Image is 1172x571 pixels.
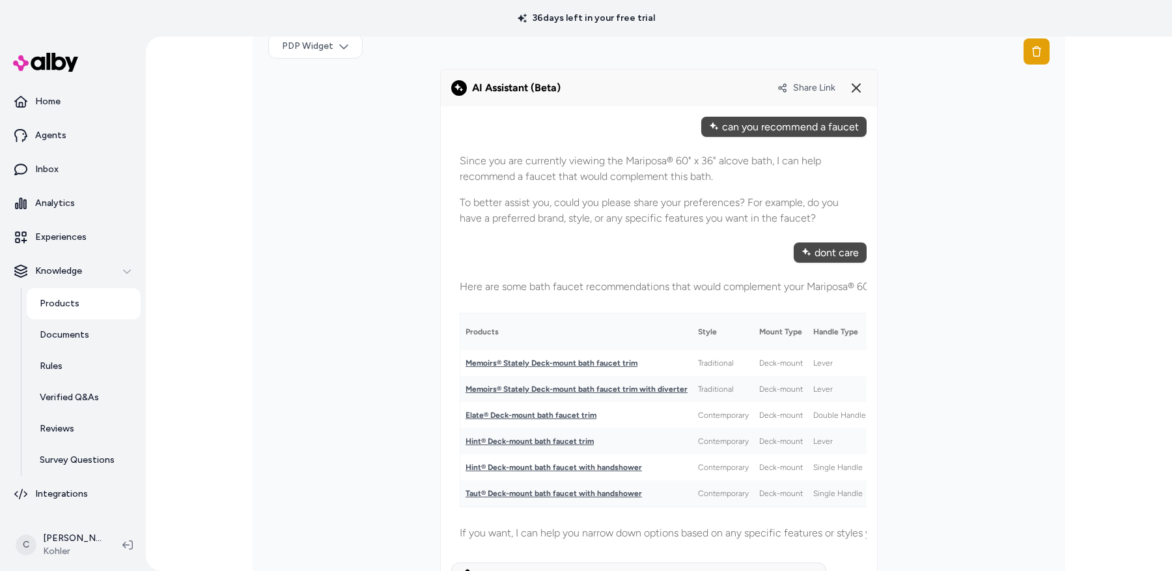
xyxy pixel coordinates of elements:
a: Inbox [5,154,141,185]
p: Verified Q&As [40,391,99,404]
a: Documents [27,319,141,351]
p: Home [35,95,61,108]
p: Reviews [40,422,74,435]
span: PDP Widget [282,40,333,53]
span: Kohler [43,545,102,558]
a: Agents [5,120,141,151]
p: Experiences [35,231,87,244]
button: PDP Widget [268,34,363,59]
button: C[PERSON_NAME]Kohler [8,524,112,566]
a: Experiences [5,222,141,253]
a: Integrations [5,478,141,510]
a: Home [5,86,141,117]
p: Analytics [35,197,75,210]
p: Documents [40,329,89,342]
img: alby Logo [13,53,78,72]
p: 36 days left in your free trial [510,12,663,25]
p: [PERSON_NAME] [43,532,102,545]
p: Agents [35,129,66,142]
a: Products [27,288,141,319]
p: Integrations [35,488,88,501]
p: Survey Questions [40,454,115,467]
p: Inbox [35,163,59,176]
a: Survey Questions [27,445,141,476]
button: Knowledge [5,256,141,287]
a: Verified Q&As [27,382,141,413]
a: Rules [27,351,141,382]
p: Rules [40,360,63,373]
a: Reviews [27,413,141,445]
p: Knowledge [35,265,82,278]
p: Products [40,297,79,310]
a: Analytics [5,188,141,219]
span: C [16,534,36,555]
